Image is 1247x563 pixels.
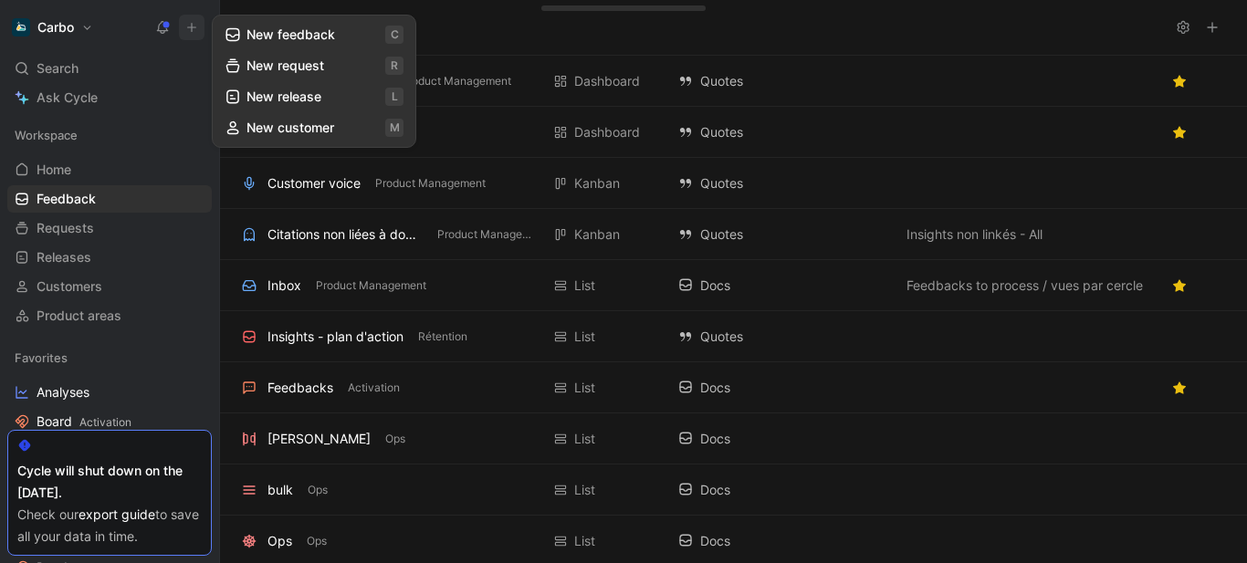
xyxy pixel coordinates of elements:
[267,326,403,348] div: Insights - plan d'action
[344,380,403,396] button: Activation
[37,161,71,179] span: Home
[267,275,301,297] div: Inbox
[37,307,121,325] span: Product areas
[17,460,202,504] div: Cycle will shut down on the [DATE].
[7,55,212,82] div: Search
[678,275,888,297] div: Docs
[385,88,403,106] span: l
[574,377,595,399] div: List
[574,121,640,143] div: Dashboard
[37,190,96,208] span: Feedback
[7,408,212,435] a: BoardActivation
[574,428,595,450] div: List
[678,172,888,194] div: Quotes
[7,121,212,149] div: Workspace
[267,428,371,450] div: [PERSON_NAME]
[267,224,423,245] div: Citations non liées à doctype
[216,81,412,112] button: New releasel
[418,328,467,346] span: Rétention
[906,275,1143,297] span: Feedbacks to process / vues par cercle
[7,244,212,271] a: Releases
[216,50,412,81] button: New requestr
[574,326,595,348] div: List
[220,413,1247,464] div: [PERSON_NAME]OpsList DocsView actions
[574,479,595,501] div: List
[906,224,1043,245] span: Insights non linkés - All
[267,377,333,399] div: Feedbacks
[7,214,212,242] a: Requests
[414,328,471,345] button: Rétention
[382,431,409,447] button: Ops
[220,260,1247,311] div: InboxProduct ManagementList DocsFeedbacks to process / vues par cercleView actions
[385,26,403,44] span: c
[303,533,330,549] button: Ops
[216,112,412,143] button: New customerm
[220,107,1247,158] div: AnalysesDashboard QuotesView actions
[312,277,430,294] button: Product Management
[220,56,1247,107] div: Voice-of-CustomersProduct ManagementDashboard QuotesView actions
[7,379,212,406] a: Analyses
[37,383,89,401] span: Analyses
[385,119,403,137] span: m
[7,156,212,183] a: Home
[372,175,489,192] button: Product Management
[15,126,78,144] span: Workspace
[678,224,888,245] div: Quotes
[216,19,412,50] button: New feedbackc
[12,18,30,36] img: Carbo
[7,302,212,329] a: Product areas
[37,87,98,109] span: Ask Cycle
[678,530,888,552] div: Docs
[308,481,328,499] span: Ops
[15,349,68,367] span: Favorites
[7,84,212,111] a: Ask Cycle
[7,344,212,371] div: Favorites
[37,412,131,432] span: Board
[574,530,595,552] div: List
[574,224,620,245] div: Kanban
[903,275,1147,297] button: Feedbacks to process / vues par cercle
[316,276,426,295] span: Product Management
[375,174,486,193] span: Product Management
[79,506,155,522] a: export guide
[434,226,540,243] button: Product Management
[678,428,888,450] div: Docs
[678,70,888,92] div: Quotes
[220,209,1247,260] div: Citations non liées à doctypeProduct ManagementKanban QuotesInsights non linkés - AllView actions
[678,377,888,399] div: Docs
[307,532,327,550] span: Ops
[267,479,293,501] div: bulk
[397,73,515,89] button: Product Management
[79,415,131,429] span: Activation
[401,72,511,90] span: Product Management
[220,158,1247,209] div: Customer voiceProduct ManagementKanban QuotesView actions
[304,482,331,498] button: Ops
[37,57,79,79] span: Search
[903,224,1046,245] button: Insights non linkés - All
[37,248,91,266] span: Releases
[220,464,1247,516] div: bulkOpsList DocsView actions
[574,275,595,297] div: List
[678,326,888,348] div: Quotes
[220,362,1247,413] div: FeedbacksActivationList DocsView actions
[267,172,361,194] div: Customer voice
[7,273,212,300] a: Customers
[267,530,292,552] div: Ops
[385,57,403,75] span: r
[37,19,74,36] h1: Carbo
[7,15,98,40] button: CarboCarbo
[348,379,400,397] span: Activation
[574,172,620,194] div: Kanban
[678,479,888,501] div: Docs
[7,185,212,213] a: Feedback
[220,311,1247,362] div: Insights - plan d'actionRétentionList QuotesView actions
[574,70,640,92] div: Dashboard
[385,430,405,448] span: Ops
[37,219,94,237] span: Requests
[678,121,888,143] div: Quotes
[37,277,102,296] span: Customers
[437,225,537,244] span: Product Management
[17,504,202,547] div: Check our to save all your data in time.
